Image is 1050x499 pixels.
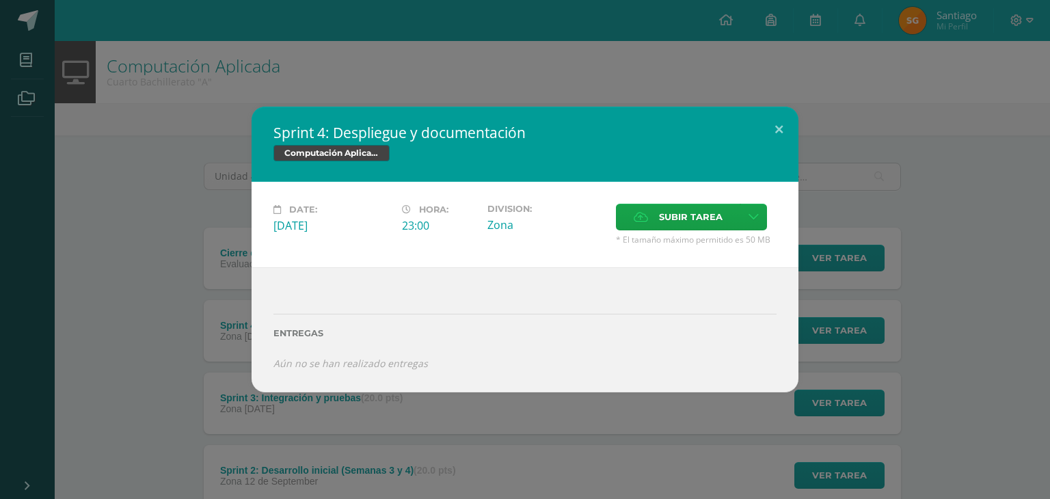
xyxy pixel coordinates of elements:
div: [DATE] [273,218,391,233]
div: Zona [487,217,605,232]
i: Aún no se han realizado entregas [273,357,428,370]
h2: Sprint 4: Despliegue y documentación [273,123,777,142]
button: Close (Esc) [759,107,798,153]
span: Date: [289,204,317,215]
span: * El tamaño máximo permitido es 50 MB [616,234,777,245]
label: Entregas [273,328,777,338]
span: Hora: [419,204,448,215]
span: Computación Aplicada [273,145,390,161]
span: Subir tarea [659,204,723,230]
label: Division: [487,204,605,214]
div: 23:00 [402,218,476,233]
